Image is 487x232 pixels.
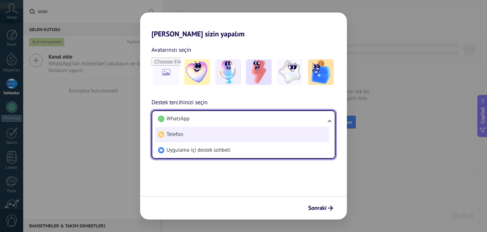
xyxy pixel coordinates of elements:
[246,59,272,85] img: -3.jpeg
[308,59,334,85] img: -5.jpeg
[166,115,189,122] span: WhatsApp
[152,98,207,107] span: Destek tercihinizi seçin
[140,12,347,38] h2: [PERSON_NAME] sizin yapalım
[166,147,231,154] span: Uygulama içi destek sohbeti
[308,206,327,211] span: Sonraki
[166,131,183,138] span: Telefon
[152,45,191,55] span: Avatarınızı seçin
[277,59,303,85] img: -4.jpeg
[184,59,210,85] img: -1.jpeg
[215,59,241,85] img: -2.jpeg
[305,202,336,214] button: Sonraki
